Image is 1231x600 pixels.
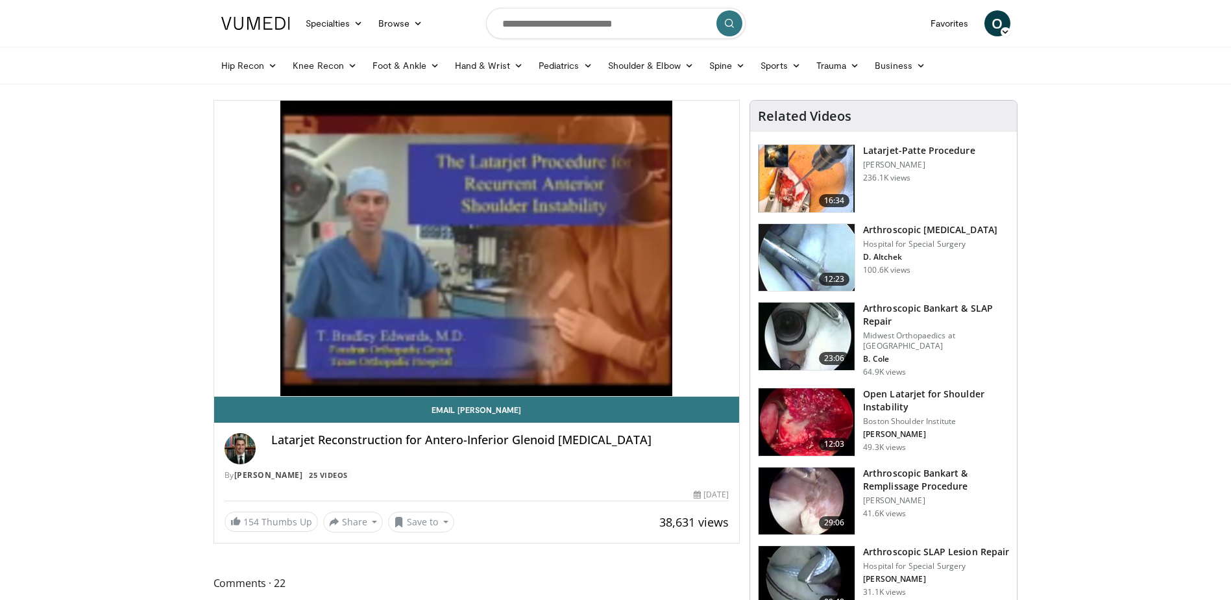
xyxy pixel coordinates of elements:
[701,53,753,79] a: Spine
[271,433,729,447] h4: Latarjet Reconstruction for Antero-Inferior Glenoid [MEDICAL_DATA]
[863,144,975,157] h3: Latarjet-Patte Procedure
[758,223,1009,292] a: 12:23 Arthroscopic [MEDICAL_DATA] Hospital for Special Surgery D. Altchek 100.6K views
[221,17,290,30] img: VuMedi Logo
[758,108,851,124] h4: Related Videos
[863,160,975,170] p: [PERSON_NAME]
[531,53,600,79] a: Pediatrics
[234,469,303,481] a: [PERSON_NAME]
[600,53,701,79] a: Shoulder & Elbow
[863,302,1009,328] h3: Arthroscopic Bankart & SLAP Repair
[214,101,740,397] video-js: Video Player
[863,265,910,275] p: 100.6K views
[863,545,1009,558] h3: Arthroscopic SLAP Lesion Repair
[759,145,855,212] img: 617583_3.png.150x105_q85_crop-smart_upscale.jpg
[305,469,352,481] a: 25 Videos
[759,224,855,292] img: 10039_3.png.150x105_q85_crop-smart_upscale.jpg
[447,53,531,79] a: Hand & Wrist
[867,53,933,79] a: Business
[863,173,910,183] p: 236.1K views
[365,53,447,79] a: Foot & Ankle
[863,388,1009,414] h3: Open Latarjet for Shoulder Instability
[225,433,256,464] img: Avatar
[694,489,729,501] div: [DATE]
[923,10,977,36] a: Favorites
[863,429,1009,440] p: [PERSON_NAME]
[863,416,1009,427] p: Boston Shoulder Institute
[214,397,740,423] a: Email [PERSON_NAME]
[819,438,850,451] span: 12:03
[809,53,868,79] a: Trauma
[371,10,430,36] a: Browse
[819,194,850,207] span: 16:34
[298,10,371,36] a: Specialties
[863,574,1009,584] p: [PERSON_NAME]
[758,388,1009,456] a: 12:03 Open Latarjet for Shoulder Instability Boston Shoulder Institute [PERSON_NAME] 49.3K views
[863,508,906,519] p: 41.6K views
[758,144,1009,213] a: 16:34 Latarjet-Patte Procedure [PERSON_NAME] 236.1K views
[758,467,1009,536] a: 29:06 Arthroscopic Bankart & Remplissage Procedure [PERSON_NAME] 41.6K views
[486,8,746,39] input: Search topics, interventions
[863,442,906,453] p: 49.3K views
[213,575,740,592] span: Comments 22
[819,516,850,529] span: 29:06
[863,354,1009,364] p: B. Cole
[759,468,855,535] img: wolf_3.png.150x105_q85_crop-smart_upscale.jpg
[819,273,850,286] span: 12:23
[659,514,729,530] span: 38,631 views
[323,512,384,532] button: Share
[225,469,729,481] div: By
[819,352,850,365] span: 23:06
[863,252,997,262] p: D. Altchek
[753,53,809,79] a: Sports
[759,388,855,456] img: 944938_3.png.150x105_q85_crop-smart_upscale.jpg
[863,467,1009,493] h3: Arthroscopic Bankart & Remplissage Procedure
[863,495,1009,506] p: [PERSON_NAME]
[863,561,1009,571] p: Hospital for Special Surgery
[863,223,997,236] h3: Arthroscopic [MEDICAL_DATA]
[758,302,1009,377] a: 23:06 Arthroscopic Bankart & SLAP Repair Midwest Orthopaedics at [GEOGRAPHIC_DATA] B. Cole 64.9K ...
[984,10,1010,36] a: O
[863,239,997,249] p: Hospital for Special Surgery
[243,516,259,528] span: 154
[759,303,855,370] img: cole_0_3.png.150x105_q85_crop-smart_upscale.jpg
[388,512,454,532] button: Save to
[863,331,1009,351] p: Midwest Orthopaedics at [GEOGRAPHIC_DATA]
[863,367,906,377] p: 64.9K views
[213,53,286,79] a: Hip Recon
[863,587,906,597] p: 31.1K views
[285,53,365,79] a: Knee Recon
[225,512,318,532] a: 154 Thumbs Up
